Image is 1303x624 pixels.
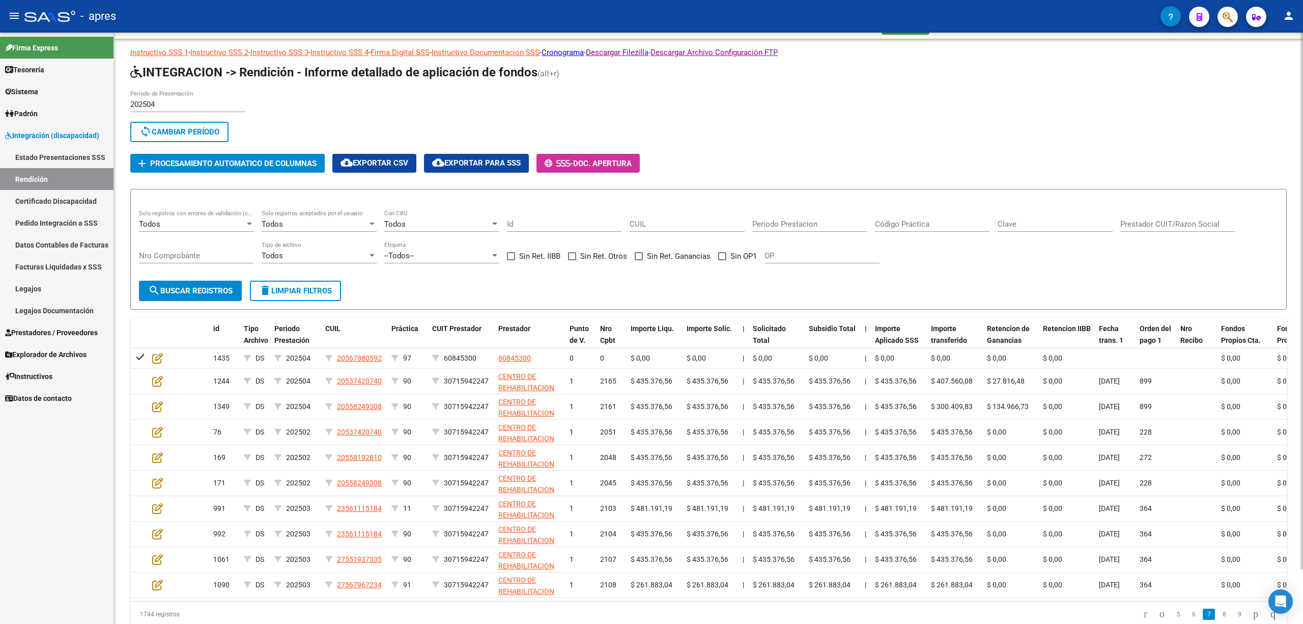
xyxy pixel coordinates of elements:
[987,354,1006,362] span: $ 0,00
[80,5,116,28] span: - apres
[213,401,236,413] div: 1349
[743,402,744,411] span: |
[1140,402,1152,411] span: 899
[332,154,416,173] button: Exportar CSV
[631,324,674,333] span: Importe Liqu.
[987,377,1025,385] span: $ 27.816,48
[256,479,264,487] span: DS
[274,324,309,344] span: Periodo Prestación
[444,479,489,487] span: 30715942247
[1043,504,1062,512] span: $ 0,00
[1043,354,1062,362] span: $ 0,00
[600,354,604,362] span: 0
[1268,589,1293,614] div: Open Intercom Messenger
[1221,504,1240,512] span: $ 0,00
[5,371,52,382] span: Instructivos
[865,377,866,385] span: |
[586,48,648,57] a: Descargar Filezilla
[498,551,554,605] span: CENTRO DE REHABILITACION INTEGRAL TE INVITO A JUGAR S.R.L.
[570,504,574,512] span: 1
[983,318,1039,363] datatable-header-cell: Retencion de Ganancias
[931,354,950,362] span: $ 0,00
[519,250,560,262] span: Sin Ret. IIBB
[444,354,476,362] span: 60845300
[631,402,672,411] span: $ 435.376,56
[256,377,264,385] span: DS
[600,377,616,385] span: 2165
[403,428,411,436] span: 90
[1232,606,1247,623] li: page 9
[213,528,236,540] div: 992
[424,154,529,173] button: Exportar para SSS
[341,156,353,169] mat-icon: cloud_download
[256,530,264,538] span: DS
[1039,318,1095,363] datatable-header-cell: Retencion IIBB
[256,428,264,436] span: DS
[631,453,672,462] span: $ 435.376,56
[687,504,728,512] span: $ 481.191,19
[570,428,574,436] span: 1
[743,377,744,385] span: |
[498,500,554,554] span: CENTRO DE REHABILITACION INTEGRAL TE INVITO A JUGAR S.R.L.
[498,449,554,503] span: CENTRO DE REHABILITACION INTEGRAL TE INVITO A JUGAR S.R.L.
[1277,354,1296,362] span: $ 0,00
[753,377,795,385] span: $ 435.376,56
[262,220,283,229] span: Todos
[337,453,382,462] span: 20558192810
[570,530,574,538] span: 1
[809,530,851,538] span: $ 435.376,56
[1140,479,1152,487] span: 228
[259,286,332,295] span: Limpiar filtros
[1043,453,1062,462] span: $ 0,00
[687,453,728,462] span: $ 435.376,56
[250,48,308,57] a: Instructivo SSS 3
[987,402,1029,411] span: $ 134.966,73
[1139,609,1152,620] a: go to first page
[337,530,382,538] span: 23561115184
[256,402,264,411] span: DS
[1043,324,1091,333] span: Retencion IIBB
[809,324,856,333] span: Subsidio Total
[136,157,148,170] mat-icon: add
[600,428,616,436] span: 2051
[337,377,382,385] span: 20537420740
[286,354,310,362] span: 202504
[213,352,236,364] div: 1435
[325,324,341,333] span: CUIL
[861,318,871,363] datatable-header-cell: |
[432,156,444,169] mat-icon: cloud_download
[805,318,861,363] datatable-header-cell: Subsidio Total
[384,220,406,229] span: Todos
[337,504,382,512] span: 23561115184
[337,479,382,487] span: 20558249308
[403,377,411,385] span: 90
[753,354,772,362] span: $ 0,00
[403,402,411,411] span: 90
[286,479,310,487] span: 202502
[565,318,596,363] datatable-header-cell: Punto de V.
[809,402,851,411] span: $ 435.376,56
[213,503,236,514] div: 991
[1277,453,1296,462] span: $ 0,00
[1218,609,1230,620] a: 8
[387,318,428,363] datatable-header-cell: Práctica
[432,324,481,333] span: CUIT Prestador
[403,453,411,462] span: 90
[1187,609,1200,620] a: 6
[875,324,919,344] span: Importe Aplicado SSS
[256,504,264,512] span: DS
[687,354,706,362] span: $ 0,00
[498,354,531,362] span: 60845300
[809,453,851,462] span: $ 435.376,56
[1140,324,1171,344] span: Orden del pago 1
[931,504,973,512] span: $ 481.191,19
[875,479,917,487] span: $ 435.376,56
[743,428,744,436] span: |
[537,69,559,78] span: (alt+r)
[337,402,382,411] span: 20558249308
[631,377,672,385] span: $ 435.376,56
[627,318,683,363] datatable-header-cell: Importe Liqu.
[865,479,866,487] span: |
[1277,504,1296,512] span: $ 0,00
[130,154,325,173] button: Procesamiento automatico de columnas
